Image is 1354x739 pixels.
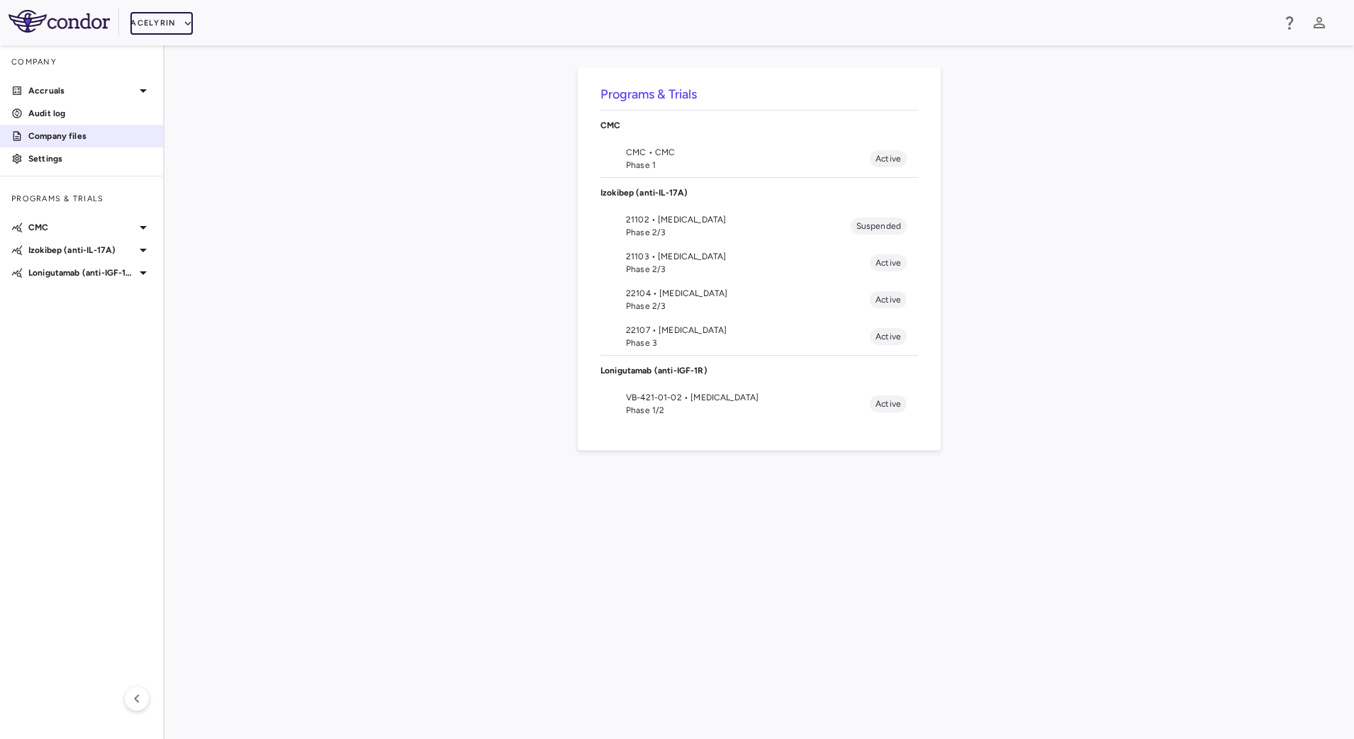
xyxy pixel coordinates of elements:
[626,159,870,171] span: Phase 1
[626,337,870,349] span: Phase 3
[600,244,918,281] li: 21103 • [MEDICAL_DATA]Phase 2/3Active
[28,130,152,142] p: Company files
[870,330,907,343] span: Active
[626,287,870,300] span: 22104 • [MEDICAL_DATA]
[600,85,918,104] h6: Programs & Trials
[870,293,907,306] span: Active
[626,391,870,404] span: VB-421-01-02 • [MEDICAL_DATA]
[870,152,907,165] span: Active
[9,10,110,33] img: logo-full-SnFGN8VE.png
[870,256,907,269] span: Active
[870,397,907,410] span: Active
[600,364,918,377] p: Lonigutamab (anti-IGF-1R)
[28,244,135,256] p: Izokibep (anti-IL-17A)
[600,318,918,355] li: 22107 • [MEDICAL_DATA]Phase 3Active
[626,404,870,417] span: Phase 1/2
[626,250,870,263] span: 21103 • [MEDICAL_DATA]
[28,107,152,120] p: Audit log
[626,146,870,159] span: CMC • CMC
[626,324,870,337] span: 22107 • [MEDICAL_DATA]
[28,221,135,234] p: CMC
[851,220,907,232] span: Suspended
[28,84,135,97] p: Accruals
[600,281,918,318] li: 22104 • [MEDICAL_DATA]Phase 2/3Active
[600,140,918,177] li: CMC • CMCPhase 1Active
[600,178,918,208] div: Izokibep (anti-IL-17A)
[626,263,870,276] span: Phase 2/3
[600,119,918,132] p: CMC
[600,385,918,422] li: VB-421-01-02 • [MEDICAL_DATA]Phase 1/2Active
[28,266,135,279] p: Lonigutamab (anti-IGF-1R)
[626,213,851,226] span: 21102 • [MEDICAL_DATA]
[626,300,870,312] span: Phase 2/3
[28,152,152,165] p: Settings
[600,186,918,199] p: Izokibep (anti-IL-17A)
[600,111,918,140] div: CMC
[600,356,918,385] div: Lonigutamab (anti-IGF-1R)
[626,226,851,239] span: Phase 2/3
[600,208,918,244] li: 21102 • [MEDICAL_DATA]Phase 2/3Suspended
[130,12,193,35] button: Acelyrin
